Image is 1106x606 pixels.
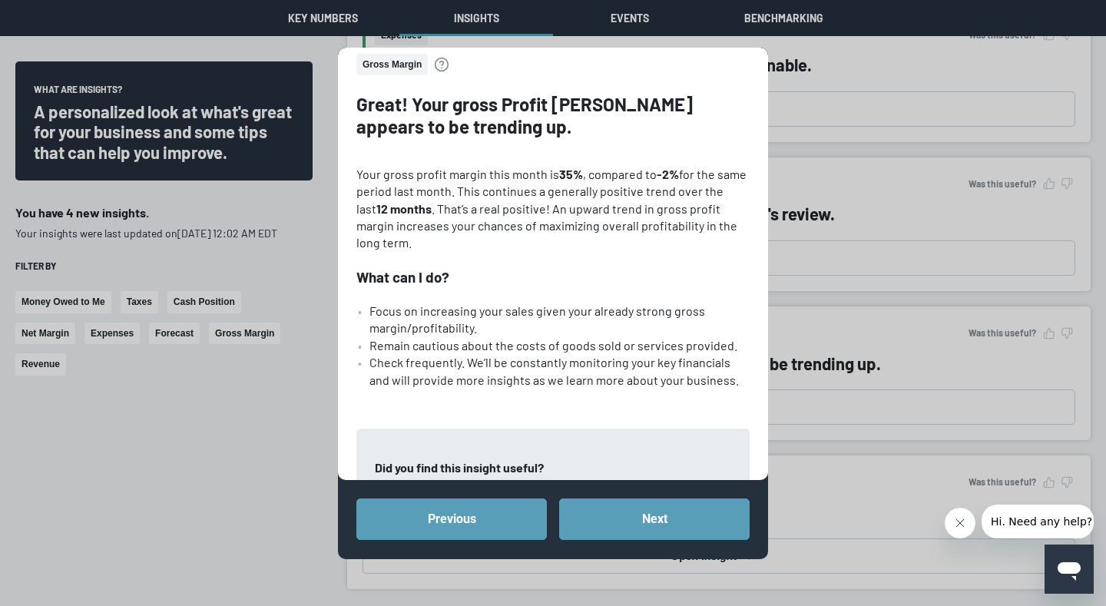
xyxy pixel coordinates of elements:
[982,505,1094,538] iframe: Message from company
[369,354,750,389] li: Check frequently. We’ll be constantly monitoring your key financials and will provide more insigh...
[657,167,679,181] strong: -2%
[356,54,428,76] span: Gross Margin
[356,94,750,138] h3: Great! Your gross Profit [PERSON_NAME] appears to be trending up.
[369,303,750,337] li: Focus on increasing your sales given your already strong gross margin/profitability.
[945,508,975,538] iframe: Close message
[356,498,547,540] button: Previous
[559,167,583,181] strong: 35%
[356,267,750,287] h3: What can I do?
[356,54,449,76] button: Gross Margin
[369,337,750,354] li: Remain cautious about the costs of goods sold or services provided.
[1045,545,1094,594] iframe: Button to launch messaging window
[376,201,432,216] strong: 12 months
[356,166,750,252] p: Your gross profit margin this month is , compared to for the same period last month. This continu...
[375,460,544,475] strong: Did you find this insight useful?
[559,498,750,540] button: Next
